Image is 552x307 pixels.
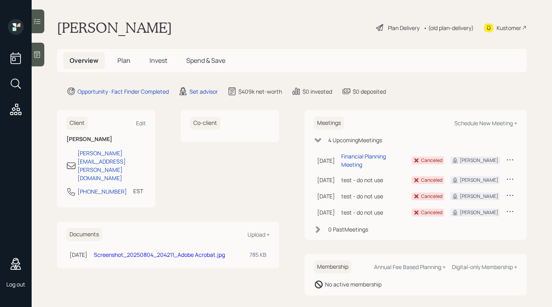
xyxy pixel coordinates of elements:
[317,156,335,165] div: [DATE]
[460,209,498,216] div: [PERSON_NAME]
[353,87,386,96] div: $0 deposited
[374,263,446,271] div: Annual Fee Based Planning +
[66,228,102,241] h6: Documents
[460,193,498,200] div: [PERSON_NAME]
[328,225,368,234] div: 0 Past Meeting s
[314,117,344,130] h6: Meetings
[452,263,517,271] div: Digital-only Membership +
[388,24,420,32] div: Plan Delivery
[497,24,521,32] div: Kustomer
[250,250,267,259] div: 785 KB
[421,209,442,216] div: Canceled
[421,193,442,200] div: Canceled
[460,157,498,164] div: [PERSON_NAME]
[341,176,405,184] div: test - do not use
[57,19,172,36] h1: [PERSON_NAME]
[149,56,167,65] span: Invest
[341,152,405,169] div: Financial Planning Meeting
[248,231,270,238] div: Upload +
[341,208,405,217] div: test - do not use
[136,119,146,127] div: Edit
[314,260,352,273] h6: Membership
[6,281,25,288] div: Log out
[94,251,225,258] a: Screenshot_20250804_204211_Adobe Acrobat.jpg
[317,192,335,200] div: [DATE]
[421,157,442,164] div: Canceled
[70,56,98,65] span: Overview
[238,87,282,96] div: $409k net-worth
[78,87,169,96] div: Opportunity · Fact Finder Completed
[302,87,332,96] div: $0 invested
[70,250,87,259] div: [DATE]
[460,177,498,184] div: [PERSON_NAME]
[317,208,335,217] div: [DATE]
[325,280,382,288] div: No active membership
[454,119,517,127] div: Schedule New Meeting +
[66,136,146,143] h6: [PERSON_NAME]
[78,187,127,196] div: [PHONE_NUMBER]
[186,56,225,65] span: Spend & Save
[190,117,220,130] h6: Co-client
[189,87,218,96] div: Set advisor
[421,177,442,184] div: Canceled
[328,136,382,144] div: 4 Upcoming Meeting s
[78,149,146,182] div: [PERSON_NAME][EMAIL_ADDRESS][PERSON_NAME][DOMAIN_NAME]
[317,176,335,184] div: [DATE]
[133,187,143,195] div: EST
[117,56,130,65] span: Plan
[66,117,88,130] h6: Client
[341,192,405,200] div: test - do not use
[423,24,474,32] div: • (old plan-delivery)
